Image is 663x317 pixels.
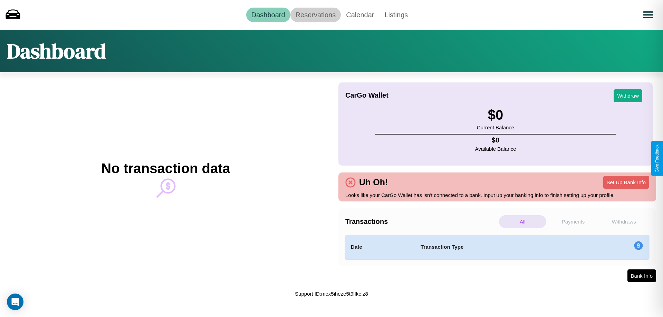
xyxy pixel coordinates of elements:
[295,289,368,298] p: Support ID: mex5iheze5t9lfkeiz8
[421,243,577,251] h4: Transaction Type
[475,144,516,153] p: Available Balance
[345,190,649,200] p: Looks like your CarGo Wallet has isn't connected to a bank. Input up your banking info to finish ...
[345,218,497,226] h4: Transactions
[290,8,341,22] a: Reservations
[600,215,647,228] p: Withdraws
[345,91,388,99] h4: CarGo Wallet
[7,294,23,310] div: Open Intercom Messenger
[341,8,379,22] a: Calendar
[246,8,290,22] a: Dashboard
[614,89,642,102] button: Withdraw
[477,123,514,132] p: Current Balance
[499,215,546,228] p: All
[345,235,649,259] table: simple table
[477,107,514,123] h3: $ 0
[356,177,391,187] h4: Uh Oh!
[638,5,658,24] button: Open menu
[550,215,597,228] p: Payments
[627,269,656,282] button: Bank Info
[475,136,516,144] h4: $ 0
[351,243,410,251] h4: Date
[655,145,660,172] div: Give Feedback
[101,161,230,176] h2: No transaction data
[603,176,649,189] button: Set Up Bank Info
[7,37,106,65] h1: Dashboard
[379,8,413,22] a: Listings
